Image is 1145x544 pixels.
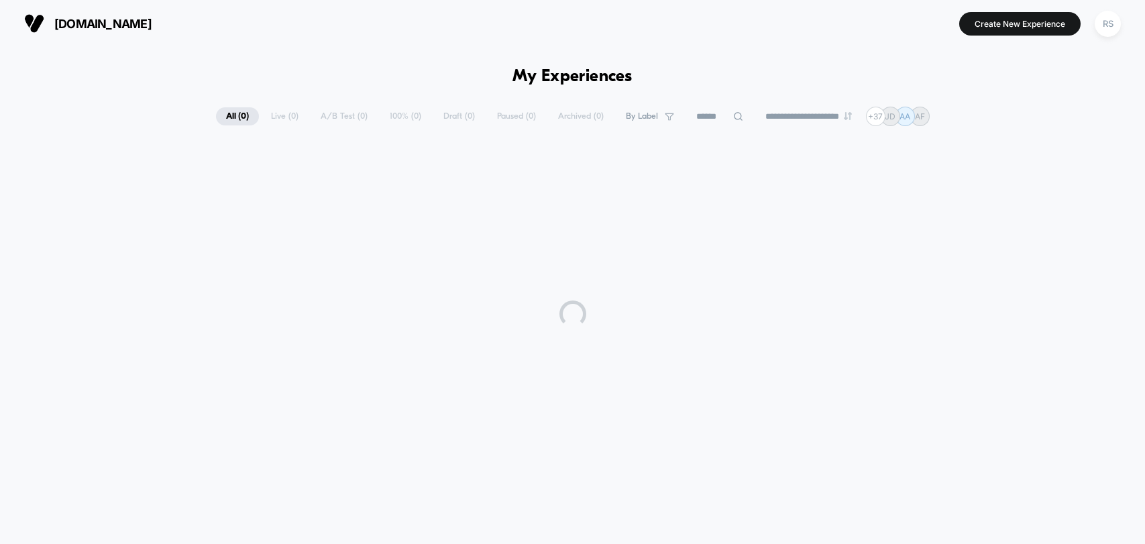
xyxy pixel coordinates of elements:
[512,67,633,87] h1: My Experiences
[899,111,910,121] p: AA
[24,13,44,34] img: Visually logo
[885,111,895,121] p: JD
[866,107,885,126] div: + 37
[20,13,156,34] button: [DOMAIN_NAME]
[844,112,852,120] img: end
[959,12,1081,36] button: Create New Experience
[1095,11,1121,37] div: RS
[1091,10,1125,38] button: RS
[216,107,259,125] span: All ( 0 )
[54,17,152,31] span: [DOMAIN_NAME]
[626,111,658,121] span: By Label
[915,111,925,121] p: AF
